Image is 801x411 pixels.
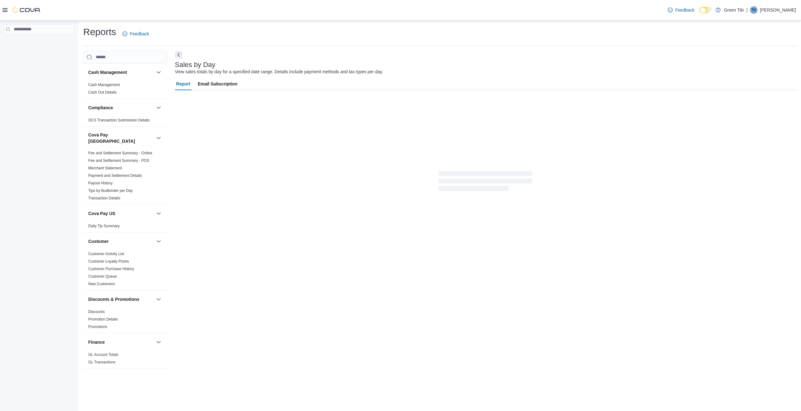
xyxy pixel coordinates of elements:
span: Payout History [88,181,113,186]
span: Customer Queue [88,274,117,279]
a: Transaction Details [88,196,120,200]
span: Loading [438,172,532,192]
span: Report [176,78,190,90]
button: Cova Pay US [155,210,162,217]
span: Promotion Details [88,317,118,322]
a: Promotions [88,325,107,329]
button: Finance [88,339,154,345]
a: Cash Management [88,83,120,87]
span: OCS Transaction Submission Details [88,118,150,123]
span: Customer Loyalty Points [88,259,129,264]
button: Customer [88,238,154,244]
a: Cash Out Details [88,90,117,95]
a: Daily Tip Summary [88,224,120,228]
button: Cova Pay [GEOGRAPHIC_DATA] [88,132,154,144]
h3: Finance [88,339,105,345]
span: Daily Tip Summary [88,223,120,229]
h1: Reports [83,26,116,38]
a: GL Transactions [88,360,115,364]
a: Promotion Details [88,317,118,321]
div: Customer [83,250,167,290]
a: Discounts [88,310,105,314]
a: Customer Loyalty Points [88,259,129,264]
input: Dark Mode [699,7,712,13]
h3: Cash Management [88,69,127,75]
a: Fee and Settlement Summary - Online [88,151,152,155]
div: Discounts & Promotions [83,308,167,333]
a: Fee and Settlement Summary - POS [88,158,149,163]
a: Payout History [88,181,113,185]
span: Cash Management [88,82,120,87]
span: TK [751,6,756,14]
h3: Sales by Day [175,61,216,69]
span: GL Transactions [88,360,115,365]
a: GL Account Totals [88,352,118,357]
h3: Cova Pay US [88,210,115,217]
button: Customer [155,238,162,245]
nav: Complex example [4,36,74,51]
div: View sales totals by day for a specified date range. Details include payment methods and tax type... [175,69,383,75]
button: Cash Management [88,69,154,75]
div: Compliance [83,116,167,126]
span: Email Subscription [198,78,237,90]
div: Finance [83,351,167,368]
img: Cova [13,7,41,13]
h3: Compliance [88,105,113,111]
button: Cash Management [155,69,162,76]
div: Cova Pay [GEOGRAPHIC_DATA] [83,149,167,204]
button: Compliance [155,104,162,111]
span: Transaction Details [88,196,120,201]
span: Feedback [675,7,694,13]
a: Customer Activity List [88,252,124,256]
button: Next [175,51,182,59]
span: Cash Out Details [88,90,117,95]
a: Payment and Settlement Details [88,173,142,178]
button: Finance [155,338,162,346]
a: Customer Purchase History [88,267,134,271]
span: Customer Activity List [88,251,124,256]
span: Customer Purchase History [88,266,134,271]
button: Discounts & Promotions [88,296,154,302]
div: Cova Pay US [83,222,167,232]
button: Discounts & Promotions [155,295,162,303]
a: Tips by Budtender per Day [88,188,133,193]
span: Feedback [130,31,149,37]
button: Cova Pay US [88,210,154,217]
a: Feedback [120,28,151,40]
p: [PERSON_NAME] [760,6,796,14]
p: Green Tiki [724,6,744,14]
button: Cova Pay [GEOGRAPHIC_DATA] [155,134,162,142]
a: Merchant Statement [88,166,122,170]
div: Cash Management [83,81,167,99]
p: | [746,6,747,14]
a: OCS Transaction Submission Details [88,118,150,122]
span: New Customers [88,281,115,286]
a: Feedback [665,4,697,16]
h3: Discounts & Promotions [88,296,139,302]
span: Fee and Settlement Summary - Online [88,151,152,156]
button: Compliance [88,105,154,111]
h3: Customer [88,238,109,244]
a: New Customers [88,282,115,286]
span: Merchant Statement [88,166,122,171]
div: Tim Keating [750,6,758,14]
a: Customer Queue [88,274,117,279]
